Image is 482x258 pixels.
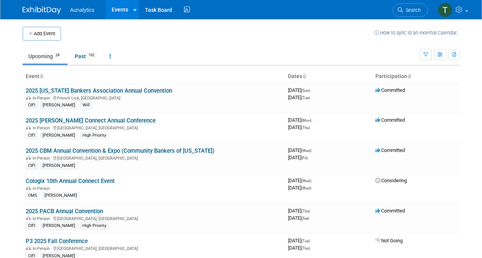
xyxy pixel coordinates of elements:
span: (Wed) [301,179,311,183]
span: (Thu) [301,246,310,250]
a: Past192 [69,49,102,64]
span: [DATE] [288,155,308,160]
span: [DATE] [288,245,310,251]
span: (Thu) [301,126,310,130]
span: [DATE] [288,185,311,191]
div: CIFI [26,162,38,169]
span: (Tue) [301,96,310,100]
div: CIFI [26,102,38,109]
div: High Priority [80,132,109,139]
a: Upcoming24 [23,49,67,64]
span: [DATE] [288,95,310,100]
a: Sort by Participation Type [407,73,411,79]
div: [GEOGRAPHIC_DATA], [GEOGRAPHIC_DATA] [26,155,282,161]
span: Aunalytics [70,7,95,13]
span: - [313,117,314,123]
span: - [311,208,312,214]
span: Considering [375,178,407,183]
span: [DATE] [288,124,310,130]
div: [PERSON_NAME] [40,162,77,169]
span: In-Person [33,96,52,101]
span: (Thu) [301,209,310,213]
div: [PERSON_NAME] [40,102,77,109]
div: [PERSON_NAME] [40,222,77,229]
a: 2025 [PERSON_NAME] Connect Annual Conference [26,117,156,124]
span: (Tue) [301,239,310,243]
span: (Mon) [301,118,311,122]
span: (Wed) [301,186,311,190]
img: In-Person Event [26,186,31,190]
a: 2025 CBM Annual Convention & Expo (Community Bankers of [US_STATE]) [26,147,214,154]
span: [DATE] [288,87,312,93]
span: - [311,238,312,243]
span: Not Going [375,238,403,243]
div: High Priority [80,222,109,229]
div: [PERSON_NAME] [42,192,79,199]
span: Committed [375,147,405,153]
a: P3 2025 Fall Conference [26,238,88,245]
a: Sort by Event Name [39,73,43,79]
span: (Fri) [301,156,308,160]
img: ExhibitDay [23,7,61,14]
span: Search [403,7,421,13]
span: Committed [375,208,405,214]
span: In-Person [33,216,52,221]
span: [DATE] [288,215,309,221]
span: [DATE] [288,238,312,243]
a: How to sync to an external calendar... [374,30,460,36]
span: 24 [53,52,62,58]
div: CIFI [26,222,38,229]
img: In-Person Event [26,246,31,250]
span: In-Person [33,186,52,191]
span: [DATE] [288,178,314,183]
img: In-Person Event [26,156,31,160]
span: 192 [86,52,97,58]
div: Will [80,102,92,109]
th: Event [23,70,285,83]
img: In-Person Event [26,216,31,220]
div: French Lick, [GEOGRAPHIC_DATA] [26,95,282,101]
div: CIFI [26,132,38,139]
div: CMS [26,192,39,199]
span: (Sun) [301,88,310,93]
div: [GEOGRAPHIC_DATA], [GEOGRAPHIC_DATA] [26,124,282,131]
th: Dates [285,70,372,83]
span: [DATE] [288,117,314,123]
span: (Sat) [301,216,309,220]
div: [PERSON_NAME] [40,132,77,139]
a: Search [393,3,428,17]
a: 2025 [US_STATE] Bankers Association Annual Convention [26,87,172,94]
a: 2025 PACB Annual Convention [26,208,103,215]
span: Committed [375,87,405,93]
a: Cologix 10th Annual Connect Event [26,178,115,185]
th: Participation [372,70,460,83]
img: In-Person Event [26,126,31,129]
span: - [311,87,312,93]
a: Sort by Start Date [302,73,306,79]
img: In-Person Event [26,96,31,100]
span: In-Person [33,156,52,161]
div: [GEOGRAPHIC_DATA], [GEOGRAPHIC_DATA] [26,245,282,251]
span: In-Person [33,126,52,131]
span: [DATE] [288,147,314,153]
img: Tim Killilea [438,3,452,17]
span: (Wed) [301,149,311,153]
span: - [313,147,314,153]
button: Add Event [23,27,61,41]
div: [GEOGRAPHIC_DATA], [GEOGRAPHIC_DATA] [26,215,282,221]
span: Committed [375,117,405,123]
span: In-Person [33,246,52,251]
span: [DATE] [288,208,312,214]
span: - [313,178,314,183]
